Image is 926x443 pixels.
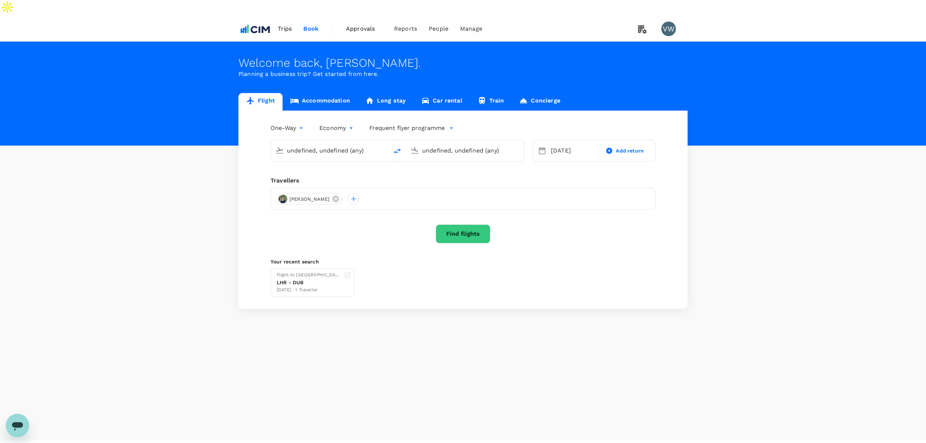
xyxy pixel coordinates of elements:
a: Accommodation [283,93,358,111]
div: Flight to [GEOGRAPHIC_DATA] [277,271,341,279]
img: CIM ENVIRONMENTAL PTY LTD [238,21,272,37]
button: Open [519,150,520,151]
div: [DATE] [548,143,597,158]
span: Book [303,24,319,33]
iframe: Button to launch messaging window [6,414,29,437]
span: People [429,24,448,33]
input: Depart from [287,145,373,156]
a: Car rental [413,93,470,111]
span: [PERSON_NAME] [285,196,334,203]
div: VW [661,22,676,36]
div: Economy [319,122,355,134]
a: Book [297,16,324,41]
div: One-Way [271,122,305,134]
a: Approvals [340,16,388,41]
a: Train [470,93,512,111]
div: Travellers [271,176,655,185]
button: Frequent flyer programme [369,124,454,132]
a: Flight [238,93,283,111]
button: Open [384,150,385,151]
a: Concierge [511,93,568,111]
span: Add return [616,147,644,155]
input: Going to [422,145,509,156]
span: Reports [394,24,417,33]
img: avatar-672e378ebff23.png [279,194,287,203]
span: Approvals [346,24,382,33]
a: Trips [272,16,298,41]
div: LHR - DUB [277,279,341,286]
div: [PERSON_NAME] [277,193,342,205]
p: Your recent search [271,258,655,265]
div: [DATE] · 1 Traveller [277,286,341,294]
button: delete [389,142,406,160]
a: Long stay [358,93,413,111]
p: Frequent flyer programme [369,124,445,132]
div: Welcome back , [PERSON_NAME] . [238,56,688,70]
span: Trips [278,24,292,33]
p: Planning a business trip? Get started from here. [238,70,688,78]
button: Find flights [436,224,490,243]
span: Manage [460,24,482,33]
